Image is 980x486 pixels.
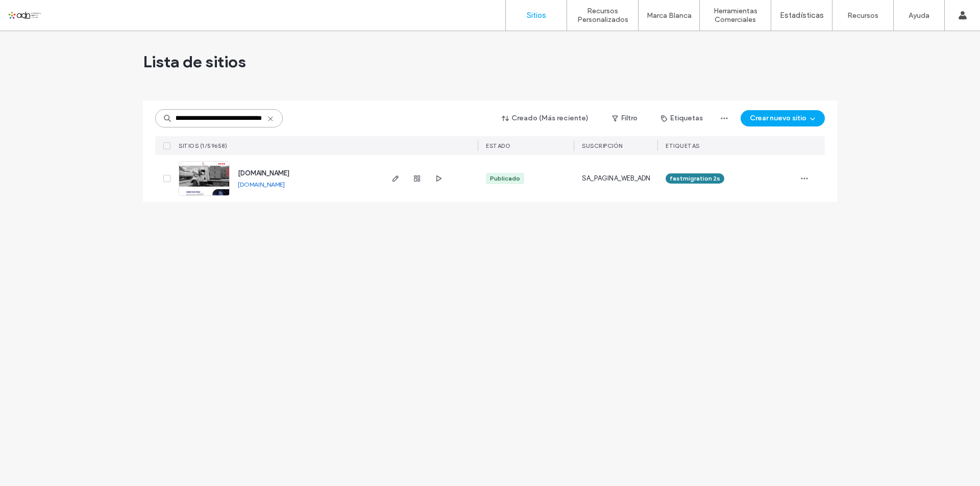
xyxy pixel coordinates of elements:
[143,52,246,72] span: Lista de sitios
[22,7,50,16] span: Ayuda
[700,7,771,24] label: Herramientas Comerciales
[179,142,227,149] span: SITIOS (1/59658)
[493,110,598,126] button: Creado (Más reciente)
[909,11,929,20] label: Ayuda
[490,174,520,183] div: Publicado
[527,11,546,20] label: Sitios
[567,7,638,24] label: Recursos Personalizados
[582,142,623,149] span: Suscripción
[486,142,510,149] span: ESTADO
[582,173,650,184] span: SA_PAGINA_WEB_ADN
[670,174,720,183] span: fastmigration 2s
[602,110,648,126] button: Filtro
[847,11,878,20] label: Recursos
[238,169,289,177] a: [DOMAIN_NAME]
[780,11,824,20] label: Estadísticas
[647,11,692,20] label: Marca Blanca
[666,142,700,149] span: ETIQUETAS
[652,110,712,126] button: Etiquetas
[238,181,285,188] a: [DOMAIN_NAME]
[741,110,825,126] button: Crear nuevo sitio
